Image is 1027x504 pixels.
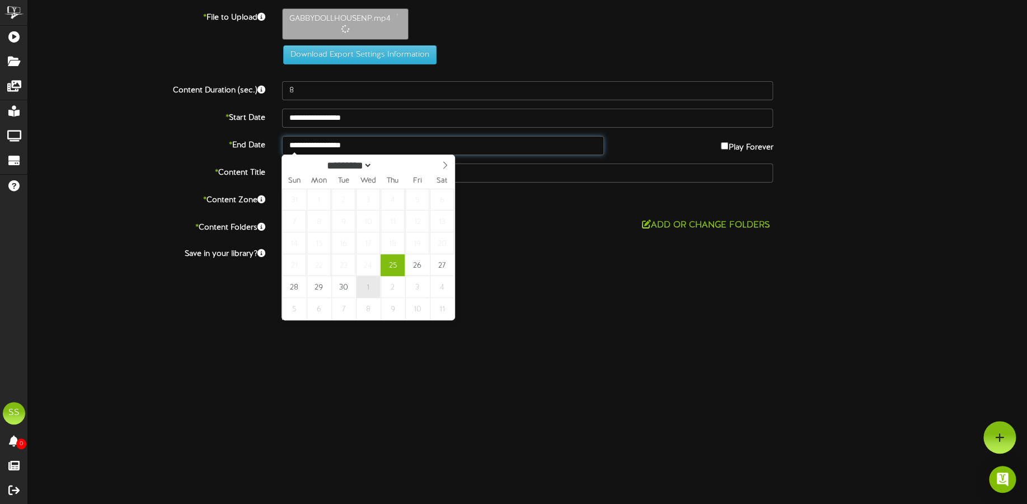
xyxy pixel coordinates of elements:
span: October 5, 2025 [282,298,306,320]
span: September 23, 2025 [331,254,355,276]
span: September 18, 2025 [381,232,405,254]
span: September 17, 2025 [356,232,380,254]
label: End Date [20,136,274,151]
span: September 3, 2025 [356,189,380,211]
span: September 15, 2025 [307,232,331,254]
label: Content Zone [20,191,274,206]
span: Mon [307,178,331,185]
span: September 9, 2025 [331,211,355,232]
span: October 1, 2025 [356,276,380,298]
span: September 11, 2025 [381,211,405,232]
span: September 7, 2025 [282,211,306,232]
span: September 14, 2025 [282,232,306,254]
span: September 25, 2025 [381,254,405,276]
label: Content Duration (sec.) [20,81,274,96]
label: Content Title [20,164,274,179]
span: September 28, 2025 [282,276,306,298]
span: August 31, 2025 [282,189,306,211]
button: Add or Change Folders [638,218,773,232]
span: September 26, 2025 [405,254,429,276]
span: September 19, 2025 [405,232,429,254]
span: October 4, 2025 [430,276,454,298]
span: September 1, 2025 [307,189,331,211]
span: September 8, 2025 [307,211,331,232]
span: September 24, 2025 [356,254,380,276]
span: September 4, 2025 [381,189,405,211]
div: Open Intercom Messenger [989,466,1016,493]
input: Title of this Content [282,164,773,183]
span: Wed [356,178,381,185]
span: October 9, 2025 [381,298,405,320]
span: September 13, 2025 [430,211,454,232]
label: Start Date [20,109,274,124]
span: October 10, 2025 [405,298,429,320]
span: Thu [381,178,405,185]
button: Download Export Settings Information [283,45,437,64]
a: Download Export Settings Information [278,50,437,59]
span: September 12, 2025 [405,211,429,232]
span: Sat [430,178,454,185]
span: September 22, 2025 [307,254,331,276]
span: September 5, 2025 [405,189,429,211]
span: October 7, 2025 [331,298,355,320]
div: SS [3,402,25,424]
span: 0 [16,438,26,449]
span: September 10, 2025 [356,211,380,232]
span: Sun [282,178,307,185]
span: September 2, 2025 [331,189,355,211]
span: September 16, 2025 [331,232,355,254]
span: September 21, 2025 [282,254,306,276]
label: Play Forever [721,136,773,153]
span: October 2, 2025 [381,276,405,298]
span: September 30, 2025 [331,276,355,298]
input: Year [372,160,412,171]
span: September 29, 2025 [307,276,331,298]
input: Play Forever [721,142,728,150]
span: Fri [405,178,430,185]
span: October 6, 2025 [307,298,331,320]
span: September 20, 2025 [430,232,454,254]
label: Content Folders [20,218,274,234]
span: September 27, 2025 [430,254,454,276]
label: Save in your library? [20,245,274,260]
span: September 6, 2025 [430,189,454,211]
label: File to Upload [20,8,274,24]
span: Tue [331,178,356,185]
span: October 11, 2025 [430,298,454,320]
span: October 3, 2025 [405,276,429,298]
span: October 8, 2025 [356,298,380,320]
